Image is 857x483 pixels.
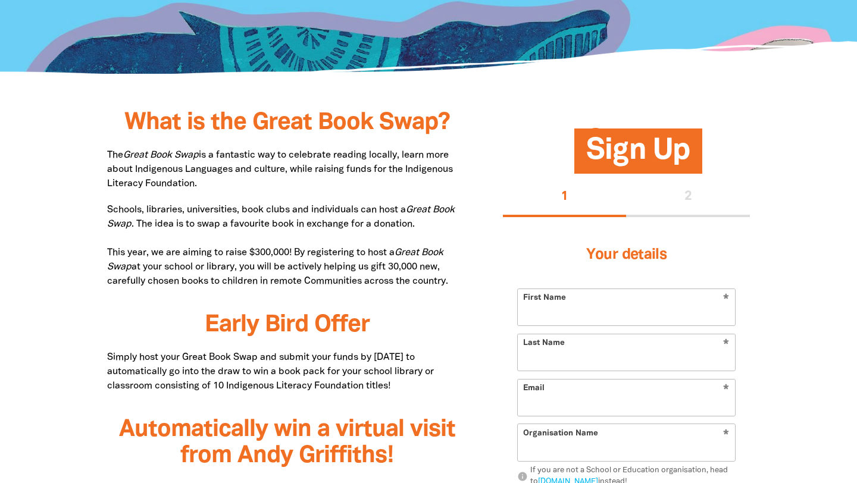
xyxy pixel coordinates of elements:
span: Sign Up [586,138,690,174]
span: Early Bird Offer [205,314,370,336]
em: Great Book Swap [107,249,443,271]
em: Great Book Swap [107,206,455,228]
span: Automatically win a virtual visit from Andy Griffiths! [119,419,455,467]
p: Simply host your Great Book Swap and submit your funds by [DATE] to automatically go into the dra... [107,350,467,393]
button: Stage 1 [503,179,627,217]
i: info [517,472,528,482]
span: What is the Great Book Swap? [124,112,450,134]
em: Great Book Swap [123,151,199,159]
h3: Your details [517,231,736,279]
p: Schools, libraries, universities, book clubs and individuals can host a . The idea is to swap a f... [107,203,467,288]
p: The is a fantastic way to celebrate reading locally, learn more about Indigenous Languages and cu... [107,148,467,191]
